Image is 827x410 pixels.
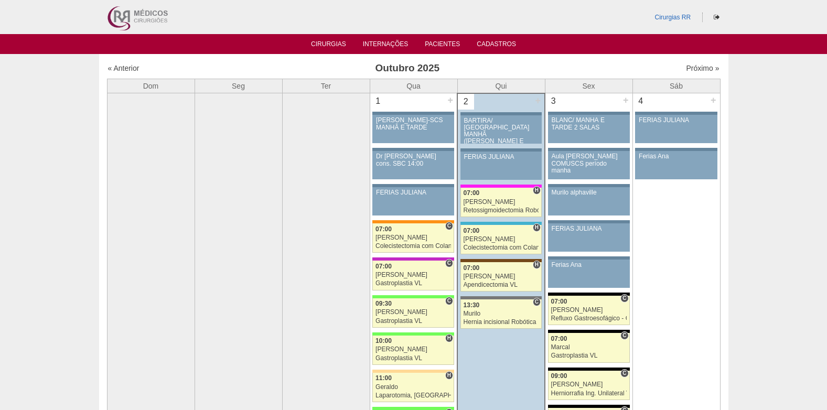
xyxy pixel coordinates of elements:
[632,79,720,93] th: Sáb
[464,319,539,326] div: Hernia incisional Robótica
[372,298,454,328] a: C 09:30 [PERSON_NAME] Gastroplastia VL
[635,112,717,115] div: Key: Aviso
[551,390,627,397] div: Herniorrafia Ing. Unilateral VL
[375,337,392,344] span: 10:00
[460,115,542,144] a: BARTIRA/ [GEOGRAPHIC_DATA] MANHÃ ([PERSON_NAME] E ANA)/ SANTA JOANA -TARDE
[552,225,626,232] div: FERIAS JULIANA
[464,301,480,309] span: 13:30
[548,368,630,371] div: Key: Blanc
[533,94,542,107] div: +
[372,332,454,336] div: Key: Brasil
[548,256,630,260] div: Key: Aviso
[548,220,630,223] div: Key: Aviso
[372,187,454,215] a: FERIAS JULIANA
[464,199,539,206] div: [PERSON_NAME]
[375,392,451,399] div: Laparotomia, [GEOGRAPHIC_DATA], Drenagem, Bridas VL
[464,310,539,317] div: Murilo
[464,282,539,288] div: Apendicectomia VL
[460,112,542,115] div: Key: Aviso
[552,117,626,131] div: BLANC/ MANHÃ E TARDE 2 SALAS
[375,374,392,382] span: 11:00
[548,223,630,252] a: FERIAS JULIANA
[372,220,454,223] div: Key: São Luiz - SCS
[551,298,567,305] span: 07:00
[445,222,453,230] span: Consultório
[552,189,626,196] div: Murilo alphaville
[548,260,630,288] a: Ferias Ana
[108,64,139,72] a: « Anterior
[375,318,451,325] div: Gastroplastia VL
[714,14,719,20] i: Sair
[464,227,480,234] span: 07:00
[375,234,451,241] div: [PERSON_NAME]
[372,184,454,187] div: Key: Aviso
[635,115,717,143] a: FERIAS JULIANA
[633,93,649,109] div: 4
[376,153,450,167] div: Dr [PERSON_NAME] cons. SBC 14:00
[551,352,627,359] div: Gastroplastia VL
[445,371,453,380] span: Hospital
[460,262,542,292] a: H 07:00 [PERSON_NAME] Apendicectomia VL
[375,263,392,270] span: 07:00
[363,40,409,51] a: Internações
[548,184,630,187] div: Key: Aviso
[460,185,542,188] div: Key: Pro Matre
[370,79,457,93] th: Qua
[375,309,451,316] div: [PERSON_NAME]
[551,372,567,380] span: 09:00
[282,79,370,93] th: Ter
[548,333,630,362] a: C 07:00 Marcal Gastroplastia VL
[545,93,562,109] div: 3
[551,335,567,342] span: 07:00
[372,336,454,365] a: H 10:00 [PERSON_NAME] Gastroplastia VL
[372,373,454,402] a: H 11:00 Geraldo Laparotomia, [GEOGRAPHIC_DATA], Drenagem, Bridas VL
[372,407,454,410] div: Key: Brasil
[551,307,627,314] div: [PERSON_NAME]
[621,93,630,107] div: +
[464,273,539,280] div: [PERSON_NAME]
[548,371,630,400] a: C 09:00 [PERSON_NAME] Herniorrafia Ing. Unilateral VL
[254,61,560,76] h3: Outubro 2025
[620,369,628,377] span: Consultório
[533,261,541,269] span: Hospital
[464,236,539,243] div: [PERSON_NAME]
[372,151,454,179] a: Dr [PERSON_NAME] cons. SBC 14:00
[311,40,346,51] a: Cirurgias
[464,189,480,197] span: 07:00
[460,148,542,152] div: Key: Aviso
[107,79,195,93] th: Dom
[445,297,453,305] span: Consultório
[548,115,630,143] a: BLANC/ MANHÃ E TARDE 2 SALAS
[457,79,545,93] th: Qui
[654,14,691,21] a: Cirurgias RR
[477,40,516,51] a: Cadastros
[620,331,628,340] span: Consultório
[460,225,542,254] a: H 07:00 [PERSON_NAME] Colecistectomia com Colangiografia VL
[533,298,541,306] span: Consultório
[375,243,451,250] div: Colecistectomia com Colangiografia VL
[445,334,453,342] span: Hospital
[376,117,450,131] div: [PERSON_NAME]-SCS MANHÃ E TARDE
[709,93,718,107] div: +
[551,315,627,322] div: Refluxo Gastroesofágico - Cirurgia VL
[464,207,539,214] div: Retossigmoidectomia Robótica
[195,79,282,93] th: Seg
[460,296,542,299] div: Key: Santa Catarina
[639,117,714,124] div: FERIAS JULIANA
[372,261,454,290] a: C 07:00 [PERSON_NAME] Gastroplastia VL
[425,40,460,51] a: Pacientes
[445,259,453,267] span: Consultório
[551,381,627,388] div: [PERSON_NAME]
[545,79,632,93] th: Sex
[372,257,454,261] div: Key: Maria Braido
[375,355,451,362] div: Gastroplastia VL
[370,93,386,109] div: 1
[533,186,541,195] span: Hospital
[460,222,542,225] div: Key: Neomater
[548,293,630,296] div: Key: Blanc
[686,64,719,72] a: Próximo »
[460,259,542,262] div: Key: Santa Joana
[372,295,454,298] div: Key: Brasil
[446,93,455,107] div: +
[372,148,454,151] div: Key: Aviso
